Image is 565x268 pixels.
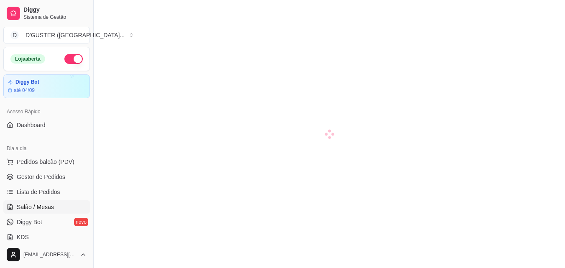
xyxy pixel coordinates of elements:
a: Diggy Botnovo [3,215,90,229]
span: Diggy Bot [17,218,42,226]
button: Alterar Status [64,54,83,64]
span: Pedidos balcão (PDV) [17,158,74,166]
div: Dia a dia [3,142,90,155]
a: DiggySistema de Gestão [3,3,90,23]
span: Diggy [23,6,87,14]
div: D'GUSTER ([GEOGRAPHIC_DATA] ... [26,31,125,39]
button: Pedidos balcão (PDV) [3,155,90,168]
button: [EMAIL_ADDRESS][DOMAIN_NAME] [3,245,90,265]
article: até 04/09 [14,87,35,94]
a: Salão / Mesas [3,200,90,214]
span: Gestor de Pedidos [17,173,65,181]
span: KDS [17,233,29,241]
div: Loja aberta [10,54,45,64]
a: Diggy Botaté 04/09 [3,74,90,98]
button: Select a team [3,27,90,43]
span: D [10,31,19,39]
a: Lista de Pedidos [3,185,90,199]
a: Dashboard [3,118,90,132]
article: Diggy Bot [15,79,39,85]
div: Acesso Rápido [3,105,90,118]
span: Salão / Mesas [17,203,54,211]
span: Lista de Pedidos [17,188,60,196]
span: Dashboard [17,121,46,129]
span: Sistema de Gestão [23,14,87,20]
a: Gestor de Pedidos [3,170,90,184]
a: KDS [3,230,90,244]
span: [EMAIL_ADDRESS][DOMAIN_NAME] [23,251,77,258]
